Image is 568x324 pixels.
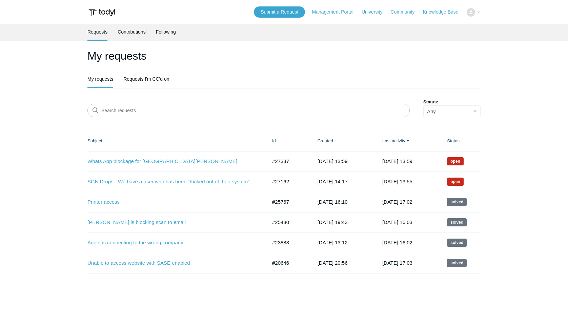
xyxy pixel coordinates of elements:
img: Todyl Support Center Help Center home page [87,6,116,19]
input: Search requests [87,104,410,117]
span: This request has been solved [447,198,467,206]
time: 2025-07-17T17:02:25+00:00 [382,199,412,205]
a: Created [318,138,333,143]
span: This request has been solved [447,259,467,267]
time: 2024-10-08T20:56:26+00:00 [318,260,348,266]
a: Whats App blockage for [GEOGRAPHIC_DATA][PERSON_NAME]. [87,158,257,165]
a: Unable to access website with SASE enabled [87,259,257,267]
time: 2025-08-08T14:17:27+00:00 [318,179,348,184]
a: Printer access [87,198,257,206]
time: 2025-03-27T13:12:52+00:00 [318,240,348,245]
a: My requests [87,71,113,87]
a: SGN Drops - We have a user who has been “Kicked out of their system” everyday at 2:00. We noted [... [87,178,257,186]
td: #23883 [265,232,311,253]
td: #27162 [265,171,311,192]
a: Requests I'm CC'd on [123,71,169,87]
a: Community [391,8,422,16]
time: 2025-06-13T19:43:45+00:00 [318,219,348,225]
td: #27337 [265,151,311,171]
a: Requests [87,24,107,40]
a: Contributions [118,24,146,40]
span: We are working on a response for you [447,157,464,165]
a: Following [156,24,176,40]
time: 2025-08-12T13:59:59+00:00 [382,158,412,164]
td: #25767 [265,192,311,212]
span: We are working on a response for you [447,178,464,186]
span: This request has been solved [447,218,467,226]
time: 2025-06-27T16:10:16+00:00 [318,199,348,205]
a: University [362,8,389,16]
time: 2025-04-16T16:02:39+00:00 [382,240,412,245]
time: 2025-08-12T13:59:59+00:00 [318,158,348,164]
a: Last activity▼ [382,138,405,143]
a: Knowledge Base [423,8,465,16]
time: 2025-07-14T16:03:02+00:00 [382,219,412,225]
a: Agent is connecting to the wrong company [87,239,257,247]
td: #25480 [265,212,311,232]
th: Id [265,131,311,151]
th: Status [440,131,481,151]
time: 2024-11-06T17:03:05+00:00 [382,260,412,266]
th: Subject [87,131,265,151]
span: ▼ [406,138,410,143]
time: 2025-08-12T13:55:58+00:00 [382,179,412,184]
a: Management Portal [312,8,360,16]
h1: My requests [87,48,481,64]
span: This request has been solved [447,239,467,247]
td: #20646 [265,253,311,273]
label: Status: [423,99,481,105]
a: [PERSON_NAME] is blocking scan to email [87,219,257,226]
a: Submit a Request [254,6,305,18]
